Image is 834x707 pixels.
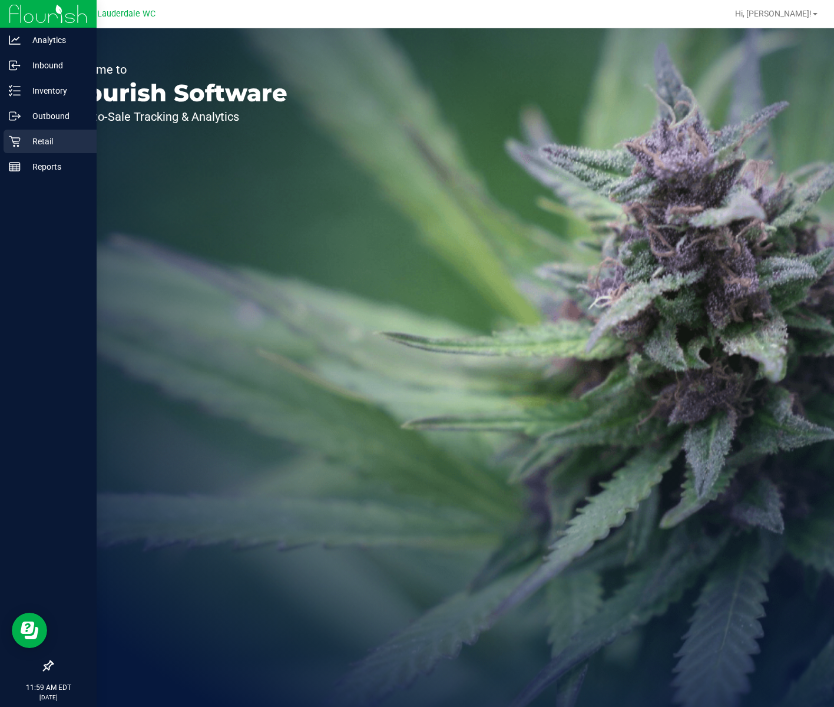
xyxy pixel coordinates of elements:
p: Retail [21,134,91,148]
span: Hi, [PERSON_NAME]! [735,9,812,18]
inline-svg: Reports [9,161,21,173]
inline-svg: Analytics [9,34,21,46]
inline-svg: Inventory [9,85,21,97]
p: [DATE] [5,693,91,702]
inline-svg: Outbound [9,110,21,122]
inline-svg: Retail [9,136,21,147]
p: Seed-to-Sale Tracking & Analytics [64,111,287,123]
p: Analytics [21,33,91,47]
p: Welcome to [64,64,287,75]
p: Flourish Software [64,81,287,105]
p: Outbound [21,109,91,123]
span: Ft. Lauderdale WC [85,9,155,19]
p: Inbound [21,58,91,72]
p: Reports [21,160,91,174]
iframe: Resource center [12,613,47,648]
inline-svg: Inbound [9,60,21,71]
p: 11:59 AM EDT [5,682,91,693]
p: Inventory [21,84,91,98]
